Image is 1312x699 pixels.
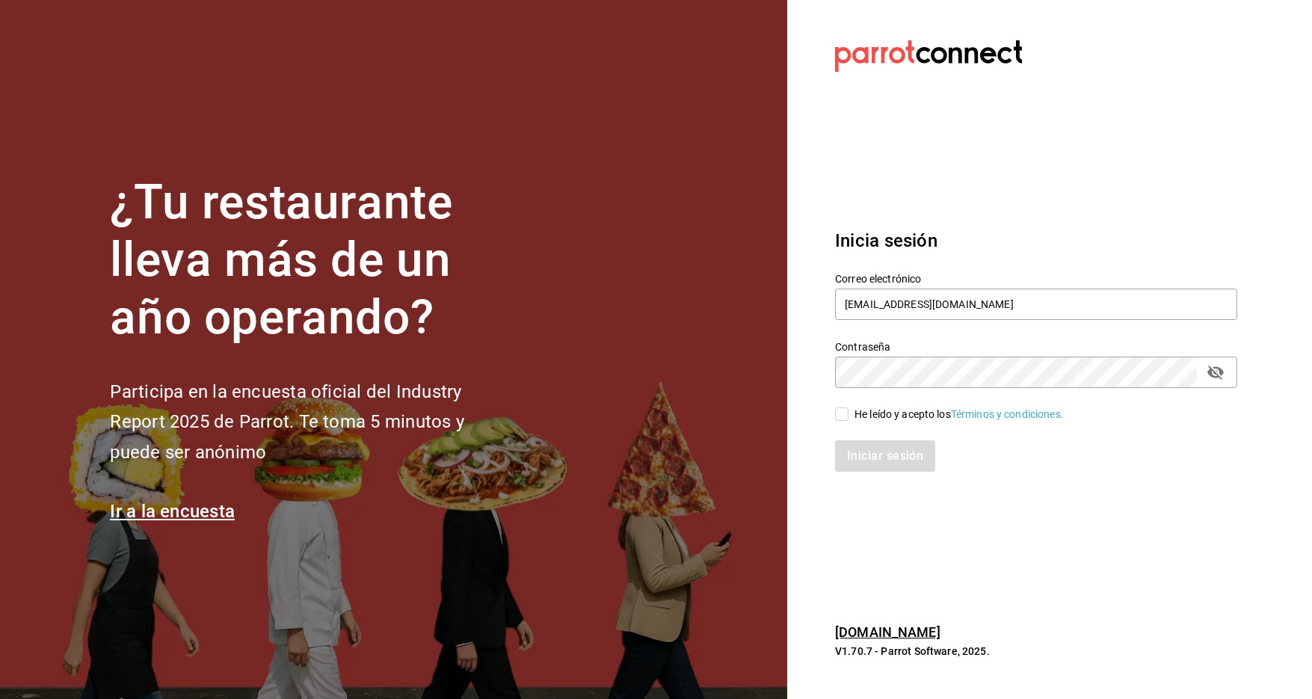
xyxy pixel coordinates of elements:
a: [DOMAIN_NAME] [835,624,940,640]
label: Contraseña [835,342,1237,352]
h2: Participa en la encuesta oficial del Industry Report 2025 de Parrot. Te toma 5 minutos y puede se... [110,377,514,468]
h1: ¿Tu restaurante lleva más de un año operando? [110,174,514,346]
h3: Inicia sesión [835,227,1237,254]
input: Ingresa tu correo electrónico [835,289,1237,320]
button: passwordField [1203,360,1228,385]
p: V1.70.7 - Parrot Software, 2025. [835,644,1237,659]
a: Ir a la encuesta [110,501,235,522]
a: Términos y condiciones. [951,408,1064,420]
div: He leído y acepto los [854,407,1064,422]
label: Correo electrónico [835,274,1237,284]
